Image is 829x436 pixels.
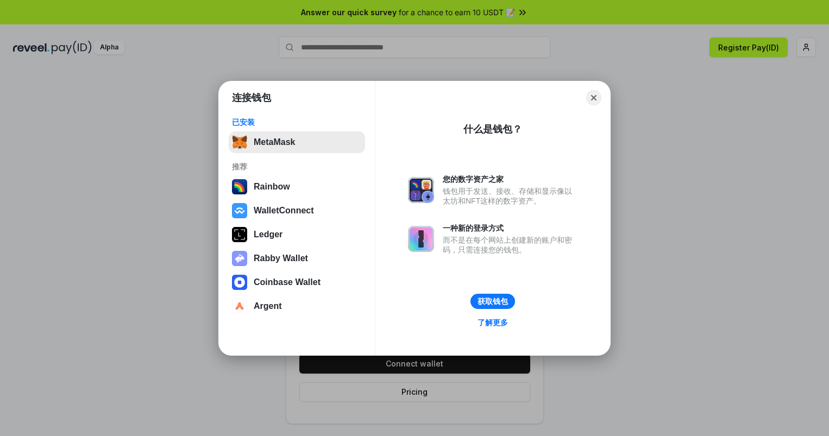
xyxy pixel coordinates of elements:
img: svg+xml,%3Csvg%20width%3D%22120%22%20height%3D%22120%22%20viewBox%3D%220%200%20120%20120%22%20fil... [232,179,247,194]
div: 推荐 [232,162,362,172]
div: Rabby Wallet [254,254,308,263]
img: svg+xml,%3Csvg%20xmlns%3D%22http%3A%2F%2Fwww.w3.org%2F2000%2Fsvg%22%20fill%3D%22none%22%20viewBox... [232,251,247,266]
div: WalletConnect [254,206,314,216]
button: MetaMask [229,131,365,153]
div: 钱包用于发送、接收、存储和显示像以太坊和NFT这样的数字资产。 [443,186,577,206]
button: 获取钱包 [470,294,515,309]
img: svg+xml,%3Csvg%20width%3D%2228%22%20height%3D%2228%22%20viewBox%3D%220%200%2028%2028%22%20fill%3D... [232,275,247,290]
img: svg+xml,%3Csvg%20xmlns%3D%22http%3A%2F%2Fwww.w3.org%2F2000%2Fsvg%22%20width%3D%2228%22%20height%3... [232,227,247,242]
h1: 连接钱包 [232,91,271,104]
div: 一种新的登录方式 [443,223,577,233]
a: 了解更多 [471,315,514,330]
button: Close [586,90,601,105]
button: Ledger [229,224,365,245]
img: svg+xml,%3Csvg%20width%3D%2228%22%20height%3D%2228%22%20viewBox%3D%220%200%2028%2028%22%20fill%3D... [232,203,247,218]
div: 您的数字资产之家 [443,174,577,184]
button: Argent [229,295,365,317]
div: Coinbase Wallet [254,277,321,287]
img: svg+xml,%3Csvg%20xmlns%3D%22http%3A%2F%2Fwww.w3.org%2F2000%2Fsvg%22%20fill%3D%22none%22%20viewBox... [408,177,434,203]
div: 什么是钱包？ [463,123,522,136]
button: Coinbase Wallet [229,271,365,293]
div: 了解更多 [478,318,508,327]
div: Argent [254,301,282,311]
button: WalletConnect [229,200,365,222]
img: svg+xml,%3Csvg%20xmlns%3D%22http%3A%2F%2Fwww.w3.org%2F2000%2Fsvg%22%20fill%3D%22none%22%20viewBox... [408,226,434,252]
img: svg+xml,%3Csvg%20fill%3D%22none%22%20height%3D%2233%22%20viewBox%3D%220%200%2035%2033%22%20width%... [232,135,247,150]
img: svg+xml,%3Csvg%20width%3D%2228%22%20height%3D%2228%22%20viewBox%3D%220%200%2028%2028%22%20fill%3D... [232,299,247,314]
div: 而不是在每个网站上创建新的账户和密码，只需连接您的钱包。 [443,235,577,255]
div: Rainbow [254,182,290,192]
button: Rabby Wallet [229,248,365,269]
div: MetaMask [254,137,295,147]
button: Rainbow [229,176,365,198]
div: 已安装 [232,117,362,127]
div: 获取钱包 [478,296,508,306]
div: Ledger [254,230,282,239]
